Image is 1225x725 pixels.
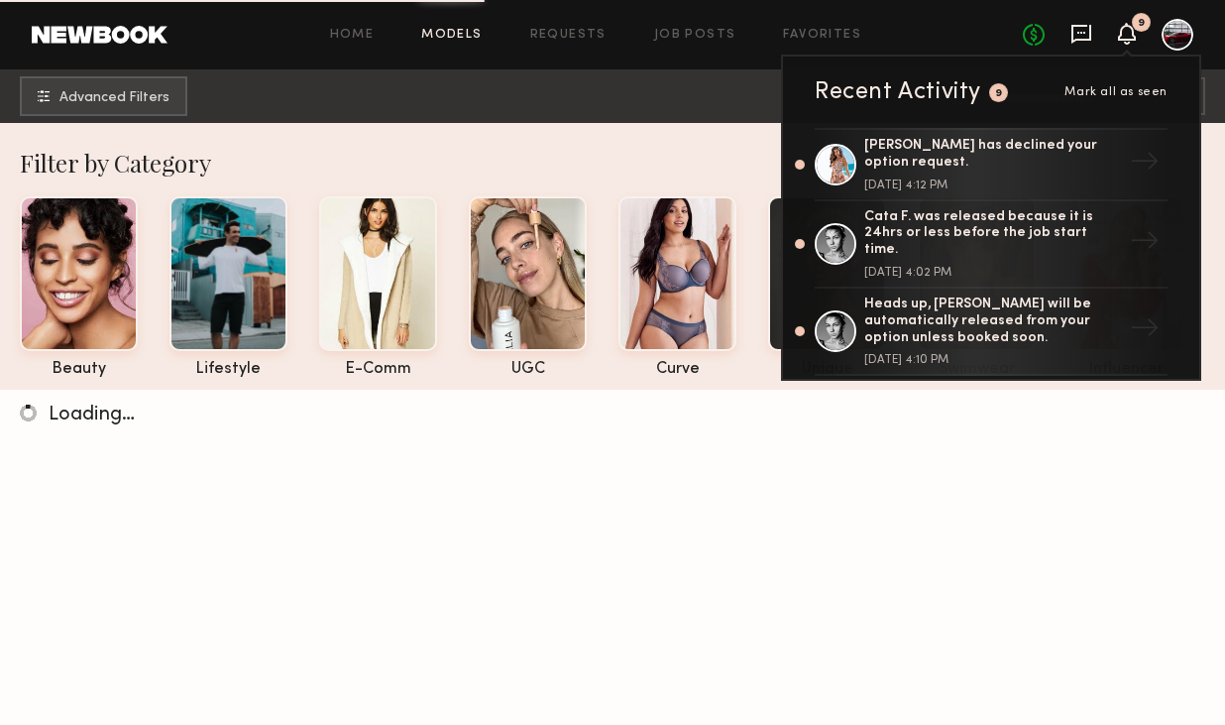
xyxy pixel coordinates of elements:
div: 9 [995,88,1003,99]
span: Loading… [49,406,135,424]
span: Advanced Filters [59,91,169,105]
div: 9 [1138,18,1145,29]
div: Heads up, [PERSON_NAME] will be automatically released from your option unless booked soon. [864,297,1122,346]
div: [PERSON_NAME] has declined your option request. [864,138,1122,172]
div: unique [768,361,886,378]
a: Job Posts [654,29,736,42]
a: Models [421,29,482,42]
a: Favorites [783,29,861,42]
span: Mark all as seen [1064,86,1168,98]
a: Requests [530,29,607,42]
div: → [1122,139,1168,190]
div: Filter by Category [20,147,1225,179]
div: lifestyle [169,361,287,378]
a: Cata F. was released because it is 24hrs or less before the job start time.[DATE] 4:02 PM→ [815,201,1168,289]
div: [DATE] 4:12 PM [864,180,1122,191]
div: Recent Activity [815,80,981,104]
div: e-comm [319,361,437,378]
div: Cata F. was released because it is 24hrs or less before the job start time. [864,209,1122,259]
div: → [1122,218,1168,270]
div: UGC [469,361,587,378]
div: [DATE] 4:10 PM [864,354,1122,366]
div: curve [618,361,736,378]
div: → [1122,305,1168,357]
a: Home [330,29,375,42]
a: [PERSON_NAME] has declined your option request.[DATE] 4:12 PM→ [815,128,1168,201]
a: Heads up, [PERSON_NAME] will be automatically released from your option unless booked soon.[DATE]... [815,289,1168,376]
div: [DATE] 4:02 PM [864,267,1122,279]
button: Advanced Filters [20,76,187,116]
div: beauty [20,361,138,378]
